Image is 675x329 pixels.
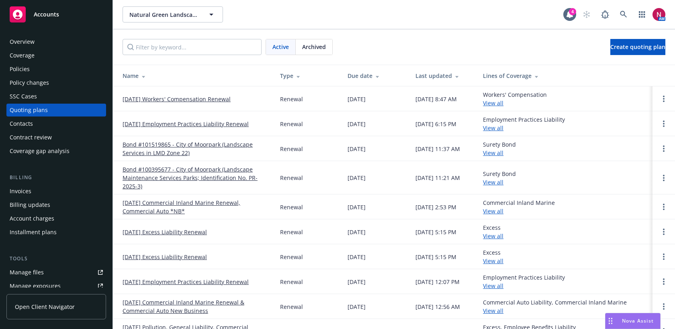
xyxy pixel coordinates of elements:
div: Tools [6,255,106,263]
a: [DATE] Employment Practices Liability Renewal [123,120,249,128]
input: Filter by keyword... [123,39,262,55]
div: Surety Bond [483,170,516,186]
div: Account charges [10,212,54,225]
a: View all [483,207,503,215]
a: Open options [659,119,669,129]
a: Create quoting plan [610,39,665,55]
a: [DATE] Workers' Compensation Renewal [123,95,231,103]
div: Contract review [10,131,52,144]
div: Renewal [280,278,303,286]
span: Archived [302,43,326,51]
a: Coverage gap analysis [6,145,106,157]
div: Billing updates [10,198,50,211]
div: [DATE] 12:56 AM [415,302,460,311]
a: Bond #101519865 - City of Moorpark (Landscape Services in LMD Zone 22) [123,140,267,157]
div: [DATE] 8:47 AM [415,95,457,103]
a: Account charges [6,212,106,225]
div: Invoices [10,185,31,198]
a: Open options [659,277,669,286]
a: Manage exposures [6,280,106,292]
a: View all [483,307,503,315]
button: Natural Green Landscape Inc. [123,6,223,22]
div: [DATE] [348,174,366,182]
a: Open options [659,302,669,311]
div: Type [280,72,335,80]
a: Search [616,6,632,22]
div: [DATE] [348,302,366,311]
a: View all [483,149,503,157]
div: Renewal [280,253,303,261]
div: Coverage gap analysis [10,145,70,157]
a: Open options [659,94,669,104]
div: Policies [10,63,30,76]
a: Manage files [6,266,106,279]
span: Accounts [34,11,59,18]
div: SSC Cases [10,90,37,103]
div: Manage files [10,266,44,279]
div: Overview [10,35,35,48]
div: 4 [569,8,576,15]
a: Contract review [6,131,106,144]
button: Nova Assist [605,313,661,329]
div: Renewal [280,228,303,236]
a: [DATE] Commercial Inland Marine Renewal, Commercial Auto *NB* [123,198,267,215]
div: Installment plans [10,226,57,239]
div: Manage exposures [10,280,61,292]
a: Open options [659,252,669,262]
div: Renewal [280,120,303,128]
div: [DATE] 6:15 PM [415,120,456,128]
div: Renewal [280,203,303,211]
span: Open Client Navigator [15,302,75,311]
a: [DATE] Excess Liability Renewal [123,228,207,236]
a: View all [483,282,503,290]
a: [DATE] Employment Practices Liability Renewal [123,278,249,286]
a: [DATE] Commercial Inland Marine Renewal & Commercial Auto New Business [123,298,267,315]
div: Last updated [415,72,470,80]
a: Start snowing [579,6,595,22]
a: Quoting plans [6,104,106,116]
div: [DATE] [348,120,366,128]
div: Renewal [280,145,303,153]
a: View all [483,232,503,240]
a: View all [483,257,503,265]
div: Drag to move [605,313,616,329]
a: Open options [659,202,669,212]
a: View all [483,178,503,186]
div: [DATE] 11:21 AM [415,174,460,182]
div: Name [123,72,267,80]
div: Contacts [10,117,33,130]
a: Open options [659,173,669,183]
span: Create quoting plan [610,43,665,51]
div: Excess [483,248,503,265]
div: [DATE] 2:53 PM [415,203,456,211]
div: Employment Practices Liability [483,273,565,290]
div: Lines of Coverage [483,72,646,80]
div: Quoting plans [10,104,48,116]
img: photo [652,8,665,21]
div: Surety Bond [483,140,516,157]
a: Open options [659,144,669,153]
div: Coverage [10,49,35,62]
div: Commercial Auto Liability, Commercial Inland Marine [483,298,627,315]
a: Switch app [634,6,650,22]
a: Invoices [6,185,106,198]
a: Installment plans [6,226,106,239]
div: [DATE] 5:15 PM [415,228,456,236]
span: Natural Green Landscape Inc. [129,10,199,19]
a: Bond #100395677 - City of Moorpark (Landscape Maintenance Services Parks; Identification No. PR-2... [123,165,267,190]
div: [DATE] [348,228,366,236]
a: [DATE] Excess Liability Renewal [123,253,207,261]
span: Nova Assist [622,317,654,324]
a: Billing updates [6,198,106,211]
div: [DATE] [348,95,366,103]
div: Renewal [280,95,303,103]
a: Accounts [6,3,106,26]
a: Overview [6,35,106,48]
a: Policy changes [6,76,106,89]
a: Contacts [6,117,106,130]
div: Workers' Compensation [483,90,547,107]
a: Open options [659,227,669,237]
div: [DATE] 5:15 PM [415,253,456,261]
div: Commercial Inland Marine [483,198,555,215]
